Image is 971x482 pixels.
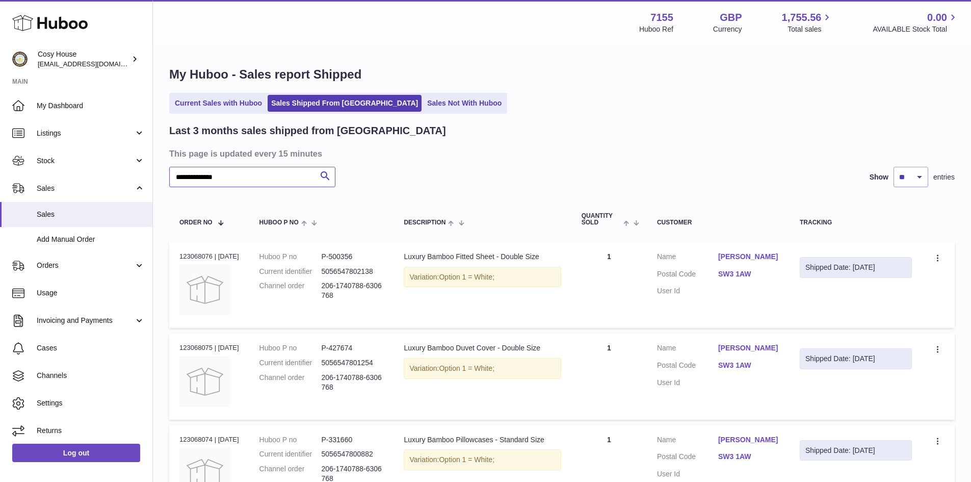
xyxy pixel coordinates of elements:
[657,252,718,264] dt: Name
[268,95,422,112] a: Sales Shipped From [GEOGRAPHIC_DATA]
[805,263,906,272] div: Shipped Date: [DATE]
[12,52,28,67] img: info@wholesomegoods.com
[718,252,779,262] a: [PERSON_NAME]
[424,95,505,112] a: Sales Not With Huboo
[571,242,647,328] td: 1
[321,267,383,276] dd: 5056547802138
[782,11,833,34] a: 1,755.56 Total sales
[639,24,673,34] div: Huboo Ref
[805,354,906,364] div: Shipped Date: [DATE]
[321,449,383,459] dd: 5056547800882
[657,378,718,388] dt: User Id
[259,252,322,262] dt: Huboo P no
[37,261,134,270] span: Orders
[321,435,383,445] dd: P-331660
[259,343,322,353] dt: Huboo P no
[718,361,779,370] a: SW3 1AW
[259,435,322,445] dt: Huboo P no
[439,364,494,372] span: Option 1 = White;
[38,60,150,68] span: [EMAIL_ADDRESS][DOMAIN_NAME]
[718,343,779,353] a: [PERSON_NAME]
[259,267,322,276] dt: Current identifier
[933,172,955,182] span: entries
[321,281,383,300] dd: 206-1740788-6306768
[657,219,779,226] div: Customer
[800,219,912,226] div: Tracking
[37,210,145,219] span: Sales
[259,358,322,368] dt: Current identifier
[38,49,129,69] div: Cosy House
[179,252,239,261] div: 123068076 | [DATE]
[439,455,494,464] span: Option 1 = White;
[657,286,718,296] dt: User Id
[37,316,134,325] span: Invoicing and Payments
[37,398,145,408] span: Settings
[169,148,952,159] h3: This page is updated every 15 minutes
[37,426,145,436] span: Returns
[404,267,561,288] div: Variation:
[12,444,140,462] a: Log out
[657,343,718,356] dt: Name
[788,24,833,34] span: Total sales
[179,356,230,407] img: no-photo.jpg
[718,269,779,279] a: SW3 1AW
[873,24,959,34] span: AVAILABLE Stock Total
[37,288,145,298] span: Usage
[404,435,561,445] div: Luxury Bamboo Pillowcases - Standard Size
[404,358,561,379] div: Variation:
[259,373,322,392] dt: Channel order
[657,435,718,447] dt: Name
[404,449,561,470] div: Variation:
[657,469,718,479] dt: User Id
[873,11,959,34] a: 0.00 AVAILABLE Stock Total
[404,343,561,353] div: Luxury Bamboo Duvet Cover - Double Size
[439,273,494,281] span: Option 1 = White;
[179,264,230,315] img: no-photo.jpg
[37,343,145,353] span: Cases
[179,343,239,352] div: 123068075 | [DATE]
[321,373,383,392] dd: 206-1740788-6306768
[657,269,718,282] dt: Postal Code
[713,24,742,34] div: Currency
[37,184,134,193] span: Sales
[37,371,145,380] span: Channels
[870,172,888,182] label: Show
[37,129,134,138] span: Listings
[37,235,145,244] span: Add Manual Order
[720,11,742,24] strong: GBP
[718,435,779,445] a: [PERSON_NAME]
[718,452,779,462] a: SW3 1AW
[169,66,955,83] h1: My Huboo - Sales report Shipped
[927,11,947,24] span: 0.00
[321,252,383,262] dd: P-500356
[582,213,621,226] span: Quantity Sold
[321,343,383,353] dd: P-427674
[171,95,266,112] a: Current Sales with Huboo
[179,219,213,226] span: Order No
[259,449,322,459] dt: Current identifier
[657,361,718,373] dt: Postal Code
[657,452,718,464] dt: Postal Code
[169,124,446,138] h2: Last 3 months sales shipped from [GEOGRAPHIC_DATA]
[321,358,383,368] dd: 5056547801254
[259,281,322,300] dt: Channel order
[404,252,561,262] div: Luxury Bamboo Fitted Sheet - Double Size
[404,219,445,226] span: Description
[259,219,299,226] span: Huboo P no
[37,156,134,166] span: Stock
[782,11,822,24] span: 1,755.56
[37,101,145,111] span: My Dashboard
[179,435,239,444] div: 123068074 | [DATE]
[805,446,906,455] div: Shipped Date: [DATE]
[571,333,647,419] td: 1
[650,11,673,24] strong: 7155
